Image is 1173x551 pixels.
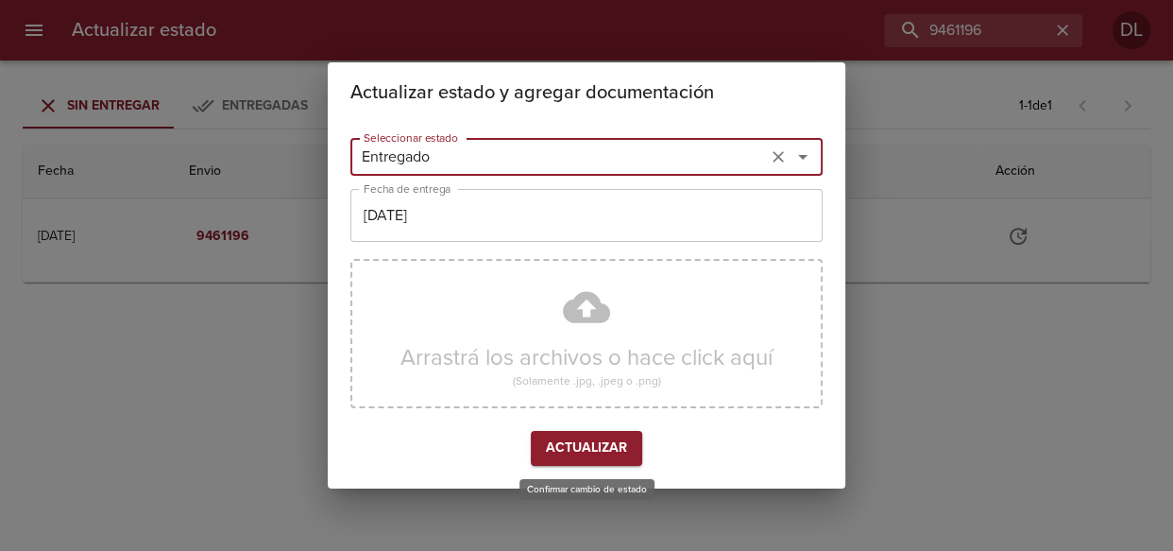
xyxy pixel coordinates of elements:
button: Limpiar [765,144,791,170]
span: Actualizar [546,437,627,460]
div: Arrastrá los archivos o hace click aquí(Solamente .jpg, .jpeg o .png) [350,259,823,408]
button: Abrir [790,144,816,170]
button: Actualizar [531,431,642,466]
h2: Actualizar estado y agregar documentación [350,77,823,108]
